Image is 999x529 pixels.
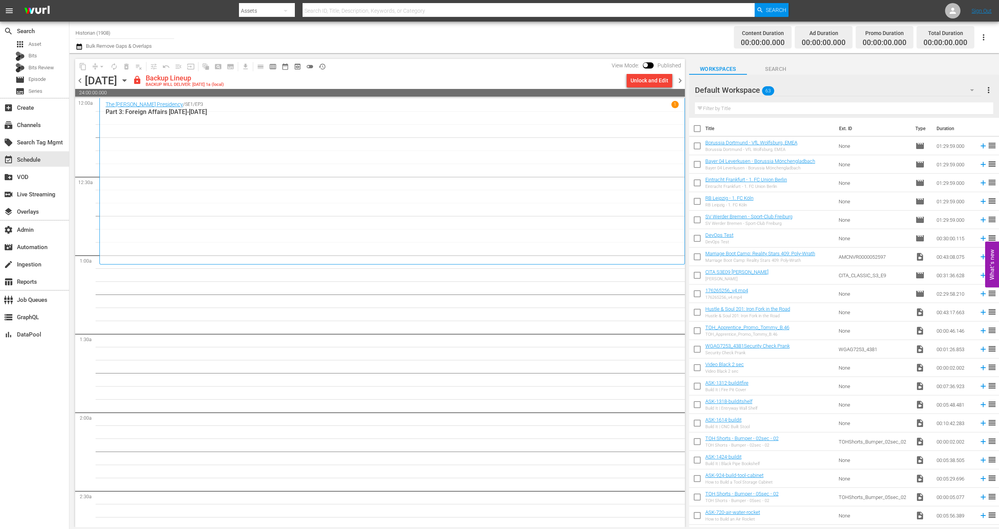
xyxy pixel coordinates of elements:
p: EP3 [195,102,203,107]
span: View History [316,60,328,73]
div: How to Build a Tool Storage Cabinet [705,480,773,485]
svg: Add to Schedule [979,326,987,335]
svg: Add to Schedule [979,160,987,169]
span: Episode [915,178,925,187]
svg: Add to Schedule [979,437,987,446]
div: 176265256_v4.mp4 [705,295,748,300]
span: Episode [915,234,925,243]
span: reorder [987,289,997,298]
td: 00:05:56.389 [933,506,976,525]
span: Automation [4,243,13,252]
span: chevron_left [75,76,85,85]
span: GraphQL [4,313,13,322]
span: Series [15,87,25,96]
a: CITA S3E09 [PERSON_NAME] [705,269,769,275]
button: more_vert [984,81,993,99]
td: 00:31:36.628 [933,266,976,285]
span: Bits [29,52,37,60]
span: reorder [987,455,997,464]
svg: Add to Schedule [979,456,987,464]
span: Workspaces [689,64,747,74]
div: [DATE] [85,74,117,87]
svg: Add to Schedule [979,253,987,261]
span: Video [915,382,925,391]
a: RB Leipzig - 1. FC Köln [705,195,753,201]
td: None [836,358,912,377]
span: Video [915,492,925,502]
span: Episode [29,75,46,83]
svg: Add to Schedule [979,511,987,520]
span: Schedule [4,155,13,164]
span: Month Calendar View [279,60,291,73]
div: Unlock and Edit [631,74,668,87]
span: Episode [915,289,925,298]
svg: Add to Schedule [979,382,987,390]
th: Duration [932,118,978,139]
td: 00:30:00.115 [933,229,976,248]
div: Build It | Entryway Wall Shelf [705,406,758,411]
svg: Add to Schedule [979,419,987,427]
td: None [836,395,912,414]
span: reorder [987,511,997,520]
span: Revert to Primary Episode [160,60,172,73]
span: Episode [915,141,925,151]
p: Part 3: Foreign Affairs [DATE]-[DATE] [106,108,679,116]
a: ASK-720-air-water-rocket [705,509,760,515]
span: preview_outlined [294,63,301,70]
span: history_outlined [318,63,326,70]
span: reorder [987,363,997,372]
span: VOD [4,172,13,182]
p: SE1 / [185,102,195,107]
span: View Backup [291,60,304,73]
a: TOH Shorts - Bumper - 05sec - 02 [705,491,779,497]
span: 00:00:00.000 [923,39,967,47]
span: Episode [915,197,925,206]
span: reorder [987,344,997,353]
span: calendar_view_week_outlined [269,63,277,70]
span: Loop Content [108,60,120,73]
span: reorder [987,178,997,187]
span: DataPool [4,330,13,339]
span: Search [747,64,805,74]
span: Toggle to switch from Published to Draft view. [643,62,648,68]
p: 1 [674,102,676,107]
td: 00:05:48.481 [933,395,976,414]
svg: Add to Schedule [979,142,987,150]
span: Week Calendar View [267,60,279,73]
svg: Add to Schedule [979,271,987,280]
span: Search Tag Mgmt [4,138,13,147]
span: Create Series Block [224,60,237,73]
span: Series [29,87,42,95]
span: View Mode: [608,62,643,69]
div: Hustle & Soul 201: Iron Fork in the Road [705,313,790,318]
td: TOHShorts_Bumper_05sec_02 [836,488,912,506]
div: Bits Review [15,63,25,72]
td: 01:29:59.000 [933,155,976,174]
span: Published [654,62,685,69]
div: Bayer 04 Leverkusen - Borussia Mönchengladbach [705,166,815,171]
div: Build It | Fire Pit Cover [705,387,748,392]
td: WGAG7253_4381 [836,340,912,358]
span: 00:00:00.000 [863,39,906,47]
a: The [PERSON_NAME] Presidency [106,101,183,107]
td: 01:29:59.000 [933,137,976,155]
span: Create [4,103,13,112]
span: Reports [4,277,13,286]
span: date_range_outlined [281,63,289,70]
div: Security Check Prank [705,350,790,355]
td: 00:00:46.146 [933,321,976,340]
div: SV Werder Bremen - Sport-Club Freiburg [705,221,792,226]
span: Ingestion [4,260,13,269]
svg: Add to Schedule [979,400,987,409]
span: Episode [915,215,925,224]
td: None [836,192,912,211]
span: Remove Gaps & Overlaps [89,60,108,73]
svg: Add to Schedule [979,345,987,353]
a: Borussia Dortmund - VfL Wolfsburg, EMEA [705,140,797,146]
span: 63 [762,83,774,99]
div: Promo Duration [863,28,906,39]
td: CITA_CLASSIC_S3_E9 [836,266,912,285]
td: 00:00:05.077 [933,488,976,506]
td: 00:00:02.002 [933,432,976,451]
span: Download as CSV [237,59,252,74]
